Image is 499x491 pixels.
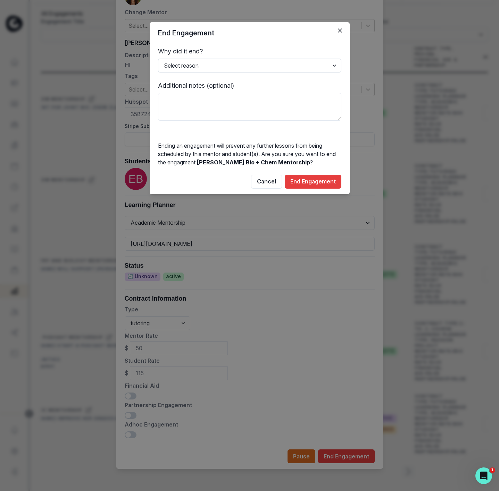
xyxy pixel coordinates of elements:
[197,159,310,166] span: [PERSON_NAME] Bio + Chem Mentorship
[334,25,346,36] button: Close
[158,142,336,166] span: Ending an engagement will prevent any further lessons from being scheduled by this mentor and stu...
[285,175,341,189] button: End Engagement
[310,159,313,166] span: ?
[475,467,492,484] iframe: Intercom live chat
[251,175,282,189] button: Cancel
[158,81,341,90] p: Additional notes (optional)
[490,467,495,473] span: 1
[150,22,350,44] header: End Engagement
[158,46,341,56] p: Why did it end?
